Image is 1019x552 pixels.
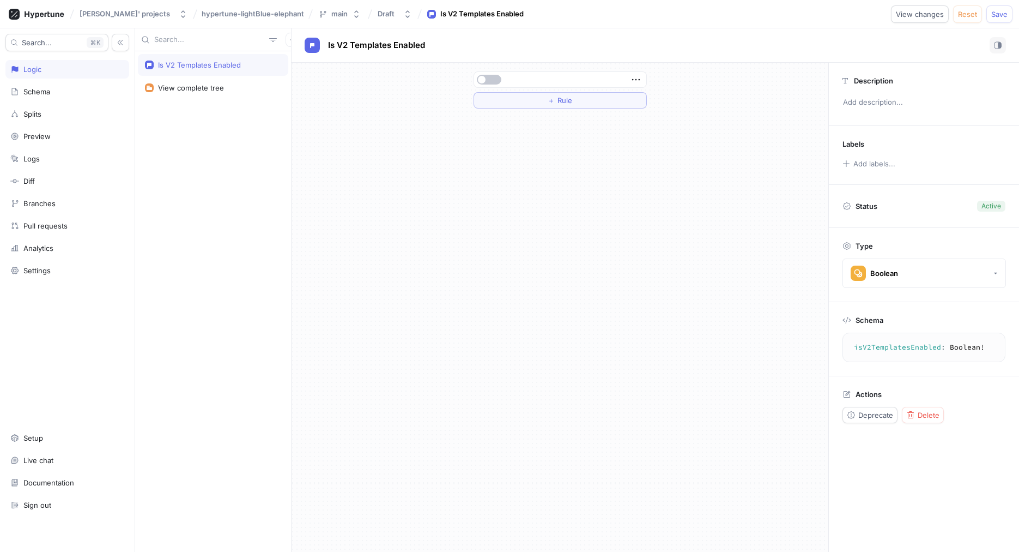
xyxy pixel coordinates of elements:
p: Schema [856,316,883,325]
div: Schema [23,87,50,96]
div: Active [981,201,1001,211]
span: Save [991,11,1008,17]
span: ＋ [548,97,555,104]
button: Draft [373,5,416,23]
div: [PERSON_NAME]' projects [80,9,170,19]
button: Save [986,5,1012,23]
div: Preview [23,132,51,141]
div: Setup [23,434,43,442]
button: [PERSON_NAME]' projects [75,5,192,23]
button: ＋Rule [474,92,647,109]
div: Logs [23,154,40,163]
p: Description [854,76,893,85]
button: Reset [953,5,982,23]
div: main [331,9,348,19]
span: Delete [918,412,939,418]
div: Sign out [23,501,51,509]
textarea: isV2TemplatesEnabled: Boolean! [847,338,1000,357]
div: K [87,37,104,48]
button: main [314,5,365,23]
div: Analytics [23,244,53,253]
div: Is V2 Templates Enabled [440,9,524,20]
div: Draft [378,9,395,19]
span: hypertune-lightBlue-elephant [202,10,304,17]
div: Diff [23,177,35,185]
button: View changes [891,5,949,23]
p: Add description... [838,93,1010,112]
input: Search... [154,34,265,45]
span: Search... [22,39,52,46]
div: Settings [23,266,51,275]
span: Is V2 Templates Enabled [328,41,425,50]
div: View complete tree [158,83,224,92]
div: Branches [23,199,56,208]
div: Logic [23,65,41,74]
span: Rule [557,97,572,104]
span: Reset [958,11,977,17]
p: Type [856,242,873,250]
p: Actions [856,390,882,399]
button: Boolean [842,259,1006,288]
button: Delete [902,407,944,423]
div: Documentation [23,478,74,487]
p: Labels [842,140,864,148]
span: Deprecate [858,412,893,418]
span: View changes [896,11,944,17]
div: Splits [23,110,41,118]
div: Pull requests [23,221,68,230]
div: Is V2 Templates Enabled [158,61,241,69]
button: Deprecate [842,407,897,423]
p: Status [856,199,877,214]
div: Live chat [23,456,53,465]
a: Documentation [5,473,129,492]
div: Boolean [870,269,898,278]
button: Add labels... [839,157,899,171]
button: Search...K [5,34,108,51]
